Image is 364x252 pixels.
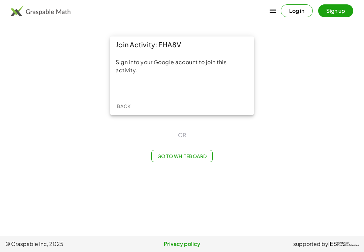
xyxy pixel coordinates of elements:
[281,4,313,17] button: Log in
[293,240,328,248] span: supported by
[178,131,186,139] span: OR
[151,150,212,162] button: Go to Whiteboard
[318,4,353,17] button: Sign up
[116,58,248,74] div: Sign into your Google account to join this activity.
[123,240,241,248] a: Privacy policy
[328,240,359,248] a: IESInstitute ofEducation Sciences
[113,100,134,112] button: Back
[337,242,359,247] span: Institute of Education Sciences
[117,103,130,109] span: Back
[110,36,254,53] div: Join Activity: FHA8V
[157,153,207,159] span: Go to Whiteboard
[5,240,123,248] span: © Graspable Inc, 2025
[328,241,337,247] span: IES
